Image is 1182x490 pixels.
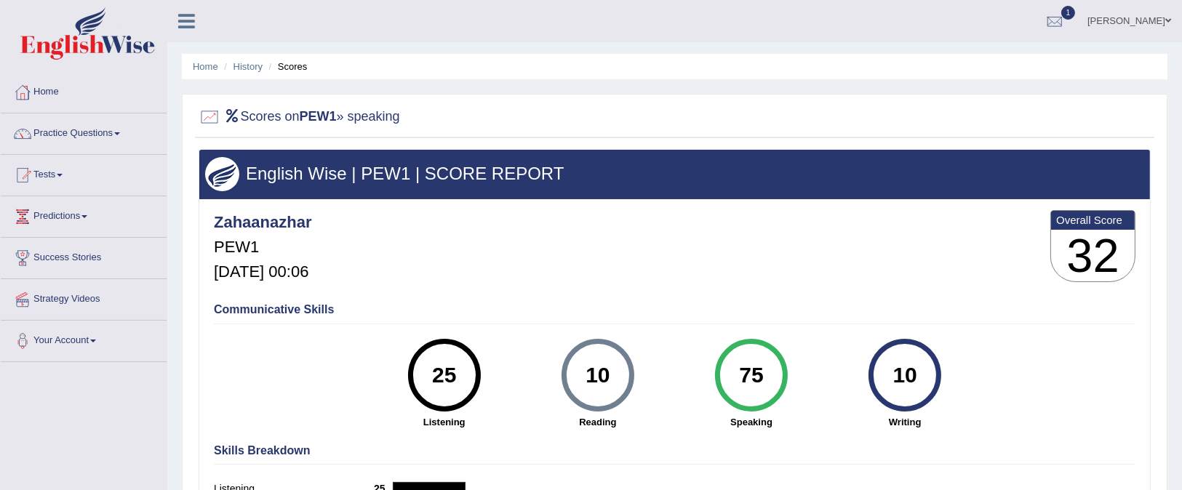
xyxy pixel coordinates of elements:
span: 1 [1061,6,1076,20]
strong: Speaking [682,415,820,429]
div: 75 [724,345,778,406]
a: Success Stories [1,238,167,274]
h4: Zahaanazhar [214,214,312,231]
div: 25 [418,345,471,406]
a: History [233,61,263,72]
h5: PEW1 [214,238,312,256]
a: Home [1,72,167,108]
strong: Listening [375,415,514,429]
h2: Scores on » speaking [199,106,400,128]
strong: Reading [528,415,667,429]
h4: Communicative Skills [214,303,1135,316]
a: Strategy Videos [1,279,167,316]
h3: 32 [1051,230,1135,282]
h5: [DATE] 00:06 [214,263,312,281]
b: Overall Score [1056,214,1130,226]
strong: Writing [836,415,975,429]
img: wings.png [205,157,239,191]
h3: English Wise | PEW1 | SCORE REPORT [205,164,1144,183]
a: Predictions [1,196,167,233]
li: Scores [265,60,308,73]
a: Practice Questions [1,113,167,150]
h4: Skills Breakdown [214,444,1135,457]
a: Tests [1,155,167,191]
div: 10 [571,345,624,406]
a: Your Account [1,321,167,357]
b: PEW1 [300,109,337,124]
a: Home [193,61,218,72]
div: 10 [879,345,932,406]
